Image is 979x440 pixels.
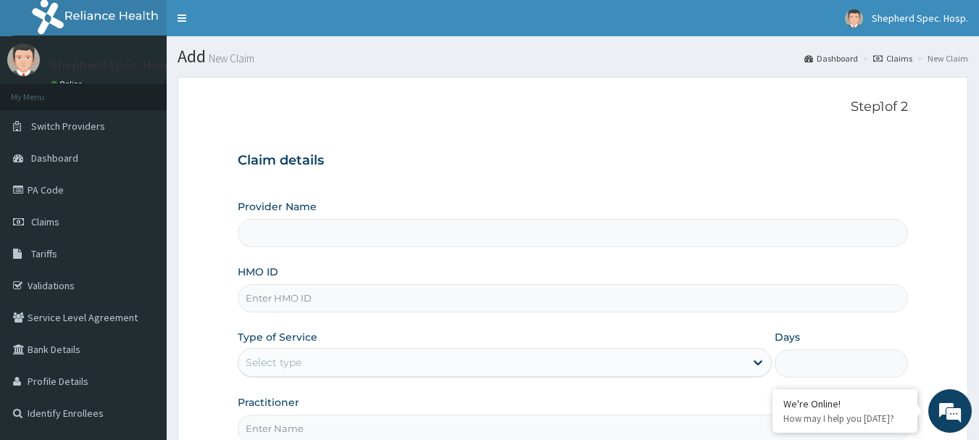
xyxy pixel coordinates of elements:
img: User Image [845,9,863,28]
span: Dashboard [31,151,78,165]
div: Select type [246,355,301,370]
label: HMO ID [238,265,278,279]
span: Switch Providers [31,120,105,133]
li: New Claim [914,52,968,65]
label: Type of Service [238,330,317,344]
a: Claims [873,52,912,65]
input: Enter HMO ID [238,284,909,312]
img: User Image [7,43,40,76]
p: How may I help you today? [783,412,907,425]
span: Shepherd Spec. Hosp. [872,12,968,25]
p: Shepherd Spec. Hosp. [51,59,175,72]
h3: Claim details [238,153,909,169]
label: Provider Name [238,199,317,214]
label: Days [775,330,800,344]
p: Step 1 of 2 [238,99,909,115]
small: New Claim [206,53,254,64]
a: Dashboard [804,52,858,65]
div: We're Online! [783,397,907,410]
label: Practitioner [238,395,299,410]
a: Online [51,79,86,89]
h1: Add [178,47,968,66]
span: Tariffs [31,247,57,260]
span: Claims [31,215,59,228]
